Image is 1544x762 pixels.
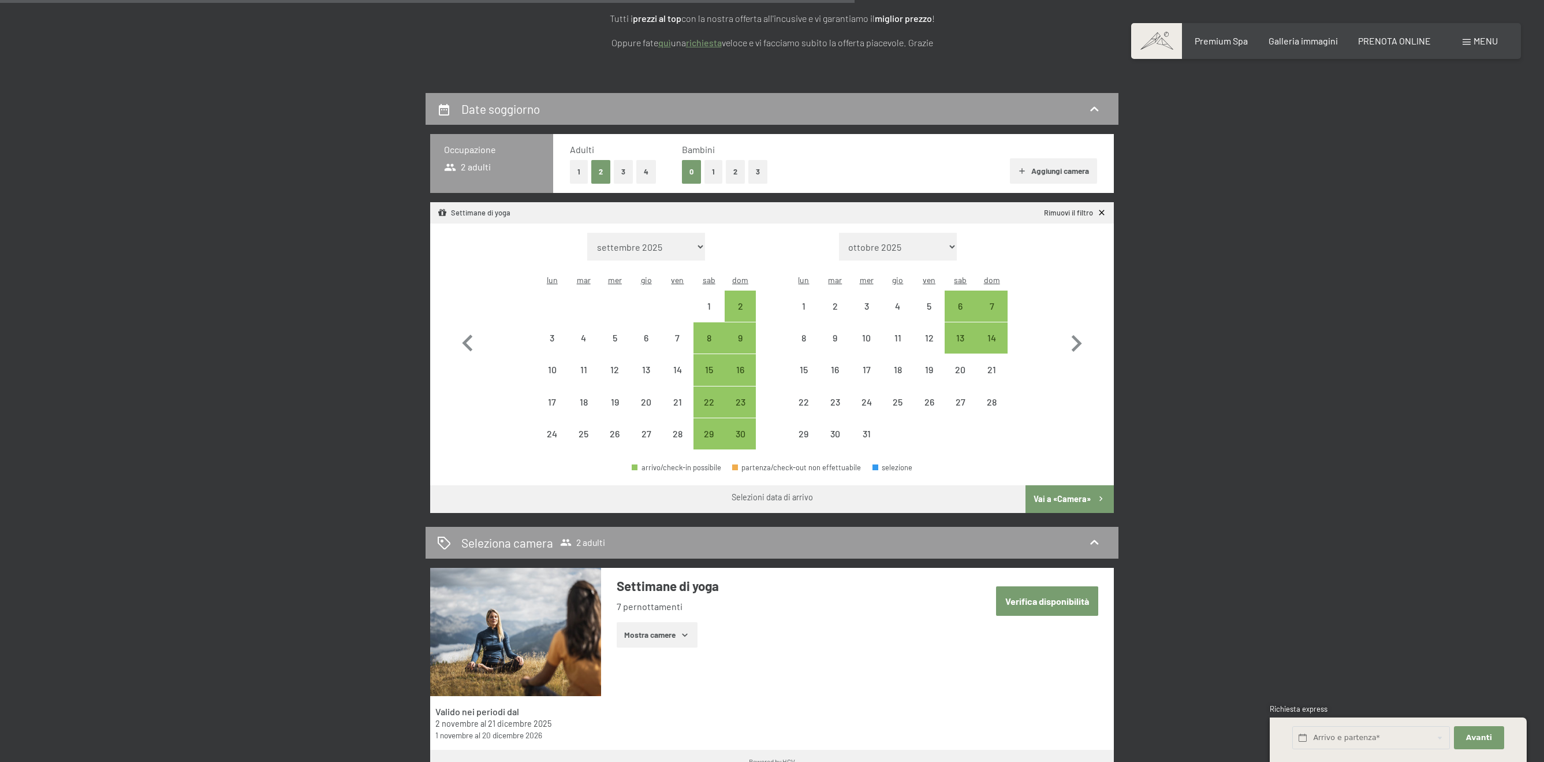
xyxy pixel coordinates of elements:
[976,322,1008,354] div: Sun Dec 14 2025
[725,418,756,449] div: Sun Nov 30 2025
[852,333,881,362] div: 10
[1358,35,1431,46] a: PRENOTA ONLINE
[788,418,819,449] div: Mon Dec 29 2025
[570,144,594,155] span: Adulti
[435,718,596,730] div: al
[599,418,631,449] div: arrivo/check-in non effettuabile
[725,291,756,322] div: arrivo/check-in possibile
[568,386,599,418] div: arrivo/check-in non effettuabile
[821,365,849,394] div: 16
[568,418,599,449] div: Tue Nov 25 2025
[945,322,976,354] div: arrivo/check-in possibile
[568,386,599,418] div: Tue Nov 18 2025
[538,397,566,426] div: 17
[978,302,1006,330] div: 7
[788,418,819,449] div: arrivo/check-in non effettuabile
[663,397,692,426] div: 21
[568,322,599,354] div: Tue Nov 04 2025
[976,354,1008,385] div: arrivo/check-in non effettuabile
[538,333,566,362] div: 3
[732,464,861,471] div: partenza/check-out non effettuabile
[632,365,661,394] div: 13
[976,291,1008,322] div: arrivo/check-in possibile
[693,291,725,322] div: arrivo/check-in non effettuabile
[671,275,684,285] abbr: venerdì
[547,275,558,285] abbr: lunedì
[569,397,598,426] div: 18
[536,418,568,449] div: arrivo/check-in non effettuabile
[695,397,723,426] div: 22
[789,333,818,362] div: 8
[444,143,539,156] h3: Occupazione
[726,429,755,458] div: 30
[704,160,722,184] button: 1
[682,144,715,155] span: Bambini
[978,365,1006,394] div: 21
[788,354,819,385] div: Mon Dec 15 2025
[789,429,818,458] div: 29
[984,275,1000,285] abbr: domenica
[851,386,882,418] div: Wed Dec 24 2025
[631,354,662,385] div: Thu Nov 13 2025
[882,386,913,418] div: arrivo/check-in non effettuabile
[851,291,882,322] div: arrivo/check-in non effettuabile
[601,333,629,362] div: 5
[851,418,882,449] div: Wed Dec 31 2025
[1025,485,1114,513] button: Vai a «Camera»
[693,418,725,449] div: arrivo/check-in possibile
[693,291,725,322] div: Sat Nov 01 2025
[599,386,631,418] div: arrivo/check-in non effettuabile
[726,397,755,426] div: 23
[725,418,756,449] div: arrivo/check-in possibile
[662,418,693,449] div: Fri Nov 28 2025
[882,322,913,354] div: Thu Dec 11 2025
[851,354,882,385] div: arrivo/check-in non effettuabile
[882,291,913,322] div: Thu Dec 04 2025
[536,386,568,418] div: arrivo/check-in non effettuabile
[599,354,631,385] div: Wed Nov 12 2025
[569,429,598,458] div: 25
[819,354,851,385] div: Tue Dec 16 2025
[560,537,605,548] span: 2 adulti
[821,429,849,458] div: 30
[1044,208,1106,218] a: Rimuovi il filtro
[946,365,975,394] div: 20
[945,386,976,418] div: arrivo/check-in non effettuabile
[851,418,882,449] div: arrivo/check-in non effettuabile
[788,291,819,322] div: Mon Dec 01 2025
[435,730,473,740] time: 01/11/2026
[568,354,599,385] div: Tue Nov 11 2025
[591,160,610,184] button: 2
[599,322,631,354] div: Wed Nov 05 2025
[923,275,935,285] abbr: venerdì
[882,354,913,385] div: Thu Dec 18 2025
[945,291,976,322] div: arrivo/check-in possibile
[693,386,725,418] div: Sat Nov 22 2025
[483,11,1061,26] p: Tutti i con la nostra offerta all'incusive e vi garantiamo il !
[851,354,882,385] div: Wed Dec 17 2025
[599,386,631,418] div: Wed Nov 19 2025
[663,333,692,362] div: 7
[662,322,693,354] div: arrivo/check-in non effettuabile
[821,302,849,330] div: 2
[631,418,662,449] div: Thu Nov 27 2025
[851,322,882,354] div: Wed Dec 10 2025
[732,275,748,285] abbr: domenica
[461,102,540,116] h2: Date soggiorno
[632,464,721,471] div: arrivo/check-in possibile
[819,322,851,354] div: arrivo/check-in non effettuabile
[819,418,851,449] div: arrivo/check-in non effettuabile
[726,333,755,362] div: 9
[725,386,756,418] div: Sun Nov 23 2025
[444,161,491,173] span: 2 adulti
[882,322,913,354] div: arrivo/check-in non effettuabile
[875,13,932,24] strong: miglior prezzo
[819,386,851,418] div: Tue Dec 23 2025
[658,37,671,48] a: quì
[828,275,842,285] abbr: martedì
[568,322,599,354] div: arrivo/check-in non effettuabile
[662,386,693,418] div: arrivo/check-in non effettuabile
[789,365,818,394] div: 15
[788,322,819,354] div: arrivo/check-in non effettuabile
[703,275,715,285] abbr: sabato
